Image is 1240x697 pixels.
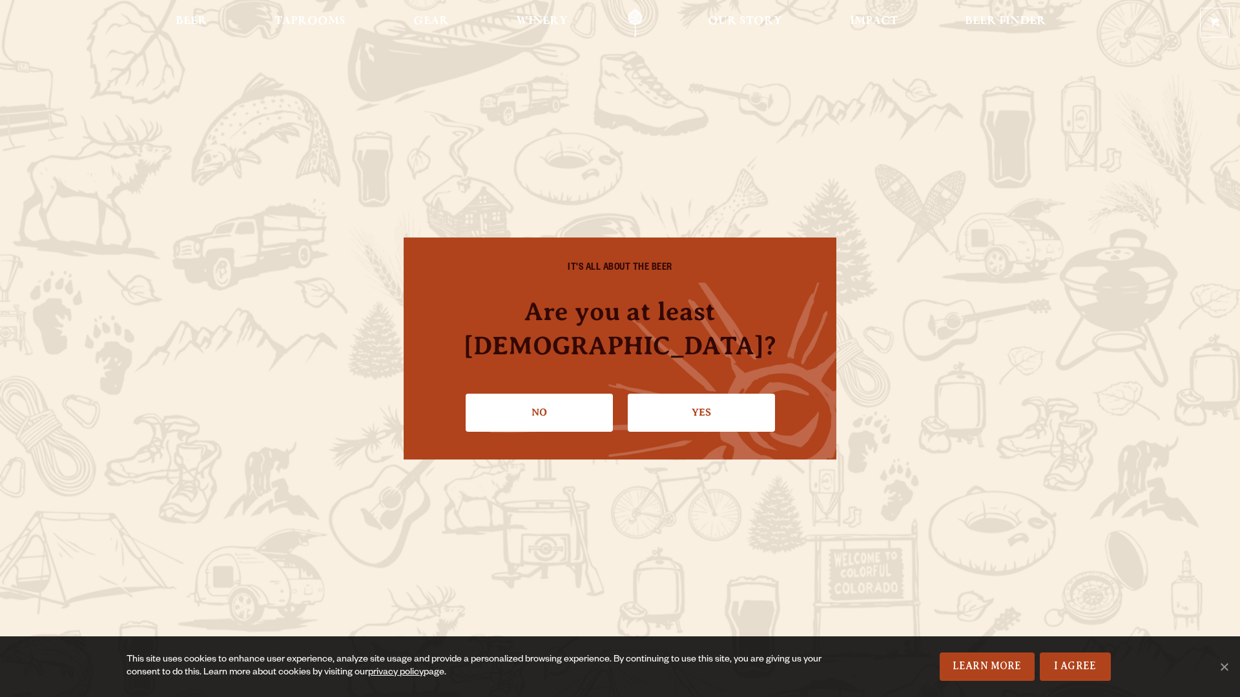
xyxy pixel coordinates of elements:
[965,16,1046,26] span: Beer Finder
[940,652,1035,681] a: Learn More
[1217,660,1230,673] span: No
[429,263,811,275] h6: IT'S ALL ABOUT THE BEER
[842,8,906,37] a: Impact
[466,394,613,431] a: No
[699,8,790,37] a: Our Story
[508,8,576,37] a: Winery
[956,8,1055,37] a: Beer Finder
[413,16,449,26] span: Gear
[611,8,659,37] a: Odell Home
[274,16,346,26] span: Taprooms
[167,8,216,37] a: Beer
[516,16,568,26] span: Winery
[850,16,898,26] span: Impact
[628,394,775,431] a: Confirm I'm 21 or older
[176,16,207,26] span: Beer
[1040,652,1111,681] a: I Agree
[127,654,832,680] div: This site uses cookies to enhance user experience, analyze site usage and provide a personalized ...
[429,294,811,363] h4: Are you at least [DEMOGRAPHIC_DATA]?
[708,16,782,26] span: Our Story
[368,668,424,678] a: privacy policy
[266,8,354,37] a: Taprooms
[405,8,457,37] a: Gear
